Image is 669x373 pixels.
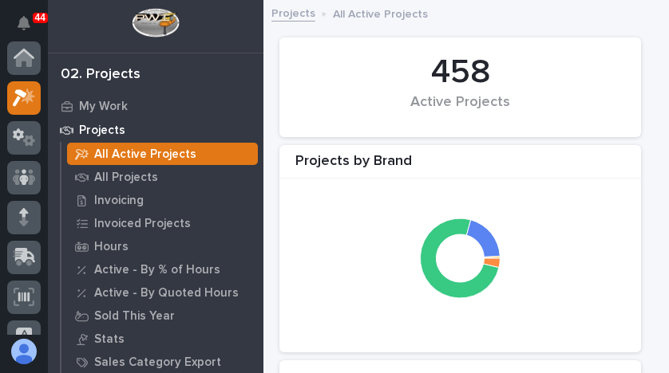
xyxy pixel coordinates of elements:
[94,171,158,185] p: All Projects
[94,355,221,370] p: Sales Category Export
[48,94,263,118] a: My Work
[94,240,129,254] p: Hours
[94,194,144,208] p: Invoicing
[94,286,239,300] p: Active - By Quoted Hours
[132,8,179,37] img: Workspace Logo
[48,118,263,142] a: Projects
[61,304,263,327] a: Sold This Year
[35,12,46,23] p: 44
[79,100,128,114] p: My Work
[94,217,191,231] p: Invoiced Projects
[61,66,141,84] div: 02. Projects
[279,153,641,179] div: Projects by Brand
[61,189,263,211] a: Invoicing
[61,143,263,165] a: All Active Projects
[94,309,175,324] p: Sold This Year
[79,124,125,138] p: Projects
[61,235,263,257] a: Hours
[61,281,263,304] a: Active - By Quoted Hours
[7,6,41,40] button: Notifications
[94,147,196,162] p: All Active Projects
[94,263,220,277] p: Active - By % of Hours
[61,328,263,350] a: Stats
[7,335,41,368] button: users-avatar
[94,332,125,347] p: Stats
[307,94,614,128] div: Active Projects
[271,3,315,22] a: Projects
[307,53,614,92] div: 458
[61,351,263,373] a: Sales Category Export
[61,166,263,188] a: All Projects
[333,4,428,22] p: All Active Projects
[61,258,263,281] a: Active - By % of Hours
[61,212,263,234] a: Invoiced Projects
[20,16,41,41] div: Notifications44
